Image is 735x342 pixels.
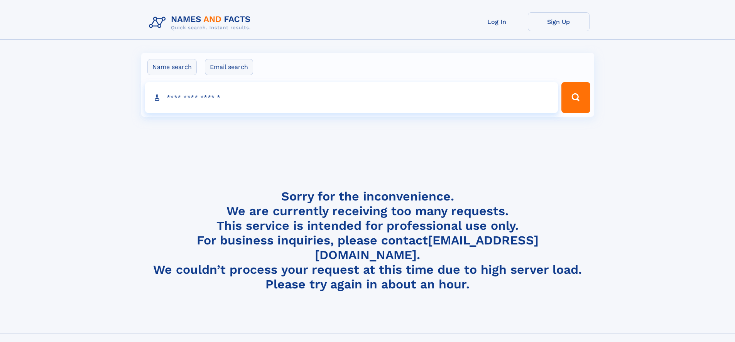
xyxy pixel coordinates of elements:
[147,59,197,75] label: Name search
[145,82,558,113] input: search input
[561,82,590,113] button: Search Button
[466,12,528,31] a: Log In
[146,189,590,292] h4: Sorry for the inconvenience. We are currently receiving too many requests. This service is intend...
[528,12,590,31] a: Sign Up
[205,59,253,75] label: Email search
[146,12,257,33] img: Logo Names and Facts
[315,233,539,262] a: [EMAIL_ADDRESS][DOMAIN_NAME]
